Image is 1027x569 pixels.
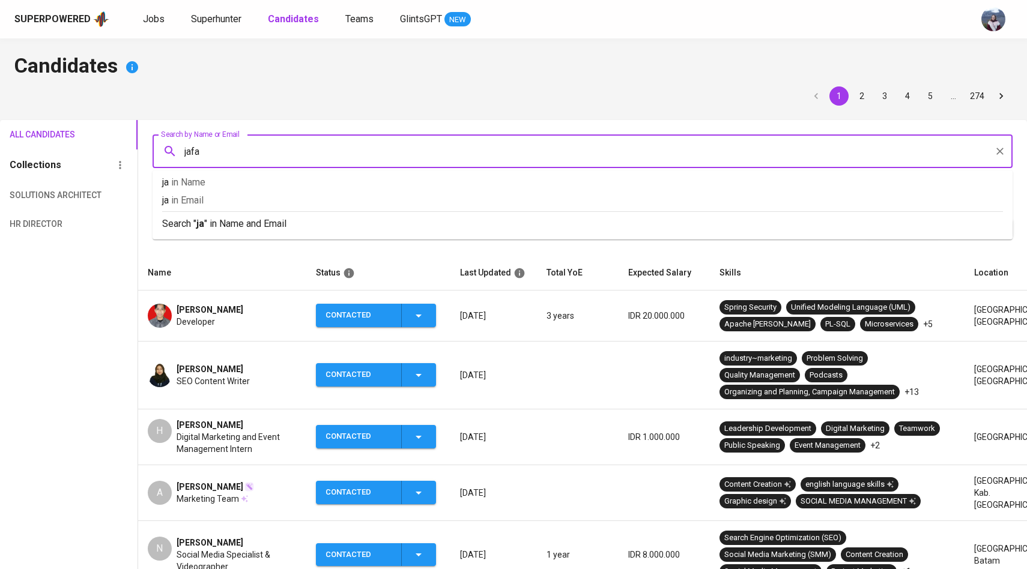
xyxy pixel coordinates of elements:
button: Contacted [316,363,436,387]
p: [DATE] [460,310,527,322]
p: Search " " in Name and Email [162,217,1003,231]
div: Teamwork [899,423,935,435]
nav: pagination navigation [805,86,1013,106]
th: Name [138,256,306,291]
div: Social Media Marketing (SMM) [724,549,831,561]
p: [DATE] [460,549,527,561]
p: IDR 20.000.000 [628,310,700,322]
div: Unified Modeling Language (UML) [791,302,910,313]
div: … [944,90,963,102]
div: Contacted [326,363,392,387]
a: Jobs [143,12,167,27]
a: Teams [345,12,376,27]
span: All Candidates [10,127,75,142]
div: Contacted [326,481,392,504]
div: Content Creation [846,549,903,561]
span: Digital Marketing and Event Management Intern [177,431,297,455]
span: NEW [444,14,471,26]
div: SOCIAL MEDIA MANAGEMENT [801,496,916,507]
b: ja [196,218,204,229]
div: Problem Solving [807,353,863,364]
p: ja [162,175,1003,190]
th: Last Updated [450,256,537,291]
span: Marketing Team [177,493,239,505]
th: Expected Salary [619,256,710,291]
th: Skills [710,256,965,291]
button: Go to page 4 [898,86,917,106]
p: [DATE] [460,431,527,443]
p: [DATE] [460,487,527,499]
img: christine.raharja@glints.com [981,7,1005,31]
img: f31d05049c2cb728b80d328aadf3cd1d.jpeg [148,304,172,328]
div: Apache [PERSON_NAME] [724,319,811,330]
p: 3 years [547,310,609,322]
div: Contacted [326,543,392,567]
button: Contacted [316,304,436,327]
span: SEO Content Writer [177,375,250,387]
div: PL-SQL [825,319,850,330]
span: Solutions Architect [10,188,75,203]
button: page 1 [829,86,849,106]
th: Status [306,256,450,291]
div: N [148,537,172,561]
img: 9264cc5eb1e94acd0d847bfe19854f42.jpg [148,363,172,387]
div: Spring Security [724,302,777,313]
p: ja [162,193,1003,208]
div: Public Speaking [724,440,780,451]
a: Superhunter [191,12,244,27]
div: Contacted [326,425,392,448]
img: magic_wand.svg [244,482,254,492]
div: Podcasts [810,370,843,381]
span: [PERSON_NAME] [177,419,243,431]
button: Go to page 5 [921,86,940,106]
div: A [148,481,172,505]
div: industry~marketing [724,353,792,364]
a: Candidates [268,12,321,27]
span: [PERSON_NAME] [177,304,243,316]
div: Content Creation [724,479,791,490]
p: 1 year [547,549,609,561]
h6: Collections [10,157,61,173]
button: Go to page 274 [966,86,988,106]
span: Teams [345,13,374,25]
p: +13 [904,386,919,398]
p: [DATE] [460,369,527,381]
button: Go to page 2 [852,86,871,106]
div: Superpowered [14,13,91,26]
h4: Candidates [14,53,1013,82]
div: Digital Marketing [826,423,885,435]
p: +2 [870,439,880,451]
p: IDR 1.000.000 [628,431,700,443]
div: H [148,419,172,443]
th: Total YoE [537,256,619,291]
button: Go to next page [992,86,1011,106]
span: [PERSON_NAME] [177,537,243,549]
div: Event Management [795,440,861,451]
div: Organizing and Planning, Campaign Management [724,387,895,398]
span: in Email [171,194,204,206]
div: Search Engine Optimization (SEO) [724,532,841,544]
button: Contacted [316,481,436,504]
span: in Name [171,176,205,188]
button: Contacted [316,543,436,567]
img: app logo [93,10,109,28]
button: Go to page 3 [875,86,894,106]
a: Superpoweredapp logo [14,10,109,28]
span: HR Director [10,217,75,232]
a: GlintsGPT NEW [400,12,471,27]
span: GlintsGPT [400,13,442,25]
span: [PERSON_NAME] [177,363,243,375]
button: Contacted [316,425,436,448]
div: Contacted [326,304,392,327]
div: english language skills [805,479,894,490]
p: IDR 8.000.000 [628,549,700,561]
div: Graphic design [724,496,786,507]
p: +5 [923,318,933,330]
div: Microservices [865,319,913,330]
span: [PERSON_NAME] [177,481,243,493]
div: Leadership Development [724,423,811,435]
div: Quality Management [724,370,795,381]
span: Jobs [143,13,165,25]
span: Superhunter [191,13,241,25]
b: Candidates [268,13,319,25]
